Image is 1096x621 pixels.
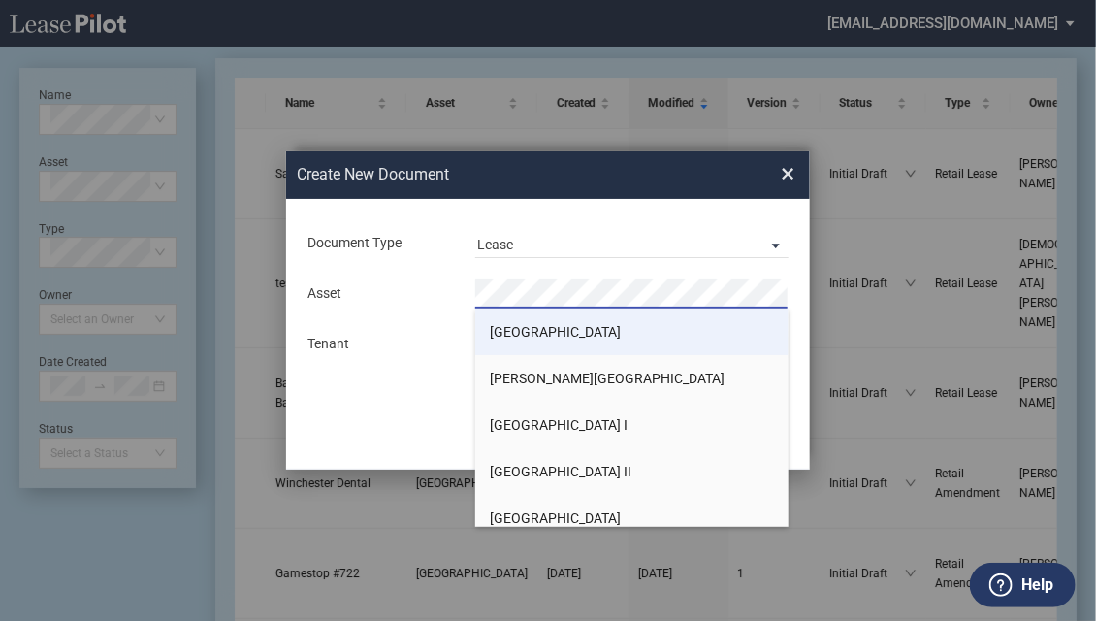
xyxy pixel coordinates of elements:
[475,448,789,495] li: [GEOGRAPHIC_DATA] II
[477,237,513,252] div: Lease
[286,151,810,470] md-dialog: Create New ...
[297,284,465,304] div: Asset
[475,229,789,258] md-select: Document Type: Lease
[490,371,725,386] span: [PERSON_NAME][GEOGRAPHIC_DATA]
[475,355,789,402] li: [PERSON_NAME][GEOGRAPHIC_DATA]
[297,234,465,253] div: Document Type
[1021,572,1053,598] label: Help
[490,510,621,526] span: [GEOGRAPHIC_DATA]
[781,159,794,190] span: ×
[475,495,789,541] li: [GEOGRAPHIC_DATA]
[297,164,712,185] h2: Create New Document
[297,335,465,354] div: Tenant
[475,309,789,355] li: [GEOGRAPHIC_DATA]
[490,324,621,340] span: [GEOGRAPHIC_DATA]
[490,464,631,479] span: [GEOGRAPHIC_DATA] II
[490,417,628,433] span: [GEOGRAPHIC_DATA] I
[475,402,789,448] li: [GEOGRAPHIC_DATA] I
